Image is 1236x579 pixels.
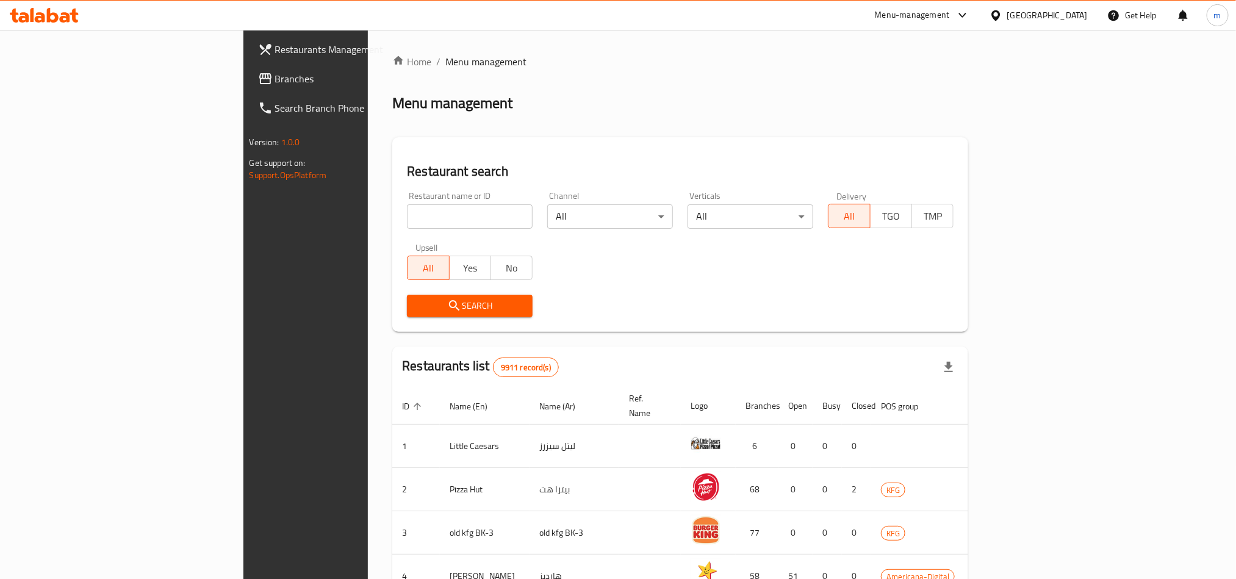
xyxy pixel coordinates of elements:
div: All [688,204,813,229]
td: 77 [736,511,778,555]
button: No [490,256,533,280]
th: Logo [681,387,736,425]
th: Busy [813,387,842,425]
button: TGO [870,204,912,228]
input: Search for restaurant name or ID.. [407,204,533,229]
td: Little Caesars [440,425,530,468]
a: Restaurants Management [248,35,450,64]
td: 0 [813,425,842,468]
td: 68 [736,468,778,511]
a: Search Branch Phone [248,93,450,123]
span: Search [417,298,523,314]
button: All [407,256,449,280]
div: Export file [934,353,963,382]
img: old kfg BK-3 [691,515,721,545]
button: All [828,204,870,228]
span: m [1214,9,1221,22]
img: Little Caesars [691,428,721,459]
span: Get support on: [250,155,306,171]
td: Pizza Hut [440,468,530,511]
td: بيتزا هت [530,468,619,511]
span: KFG [882,483,905,497]
label: Upsell [415,243,438,252]
div: Menu-management [875,8,950,23]
h2: Menu management [392,93,512,113]
nav: breadcrumb [392,54,968,69]
div: All [547,204,673,229]
span: Branches [275,71,440,86]
span: Name (Ar) [539,399,591,414]
a: Support.OpsPlatform [250,167,327,183]
th: Closed [842,387,871,425]
span: 1.0.0 [281,134,300,150]
span: Restaurants Management [275,42,440,57]
td: ليتل سيزرز [530,425,619,468]
span: POS group [881,399,934,414]
td: old kfg BK-3 [440,511,530,555]
span: TMP [917,207,949,225]
td: 0 [778,468,813,511]
span: All [412,259,444,277]
span: Version: [250,134,279,150]
h2: Restaurant search [407,162,954,181]
th: Open [778,387,813,425]
div: Total records count [493,358,559,377]
td: 0 [842,425,871,468]
span: KFG [882,527,905,541]
td: old kfg BK-3 [530,511,619,555]
td: 0 [813,511,842,555]
span: TGO [875,207,907,225]
a: Branches [248,64,450,93]
span: Yes [455,259,486,277]
span: All [833,207,865,225]
th: Branches [736,387,778,425]
div: [GEOGRAPHIC_DATA] [1007,9,1088,22]
span: Search Branch Phone [275,101,440,115]
td: 0 [842,511,871,555]
button: Search [407,295,533,317]
span: 9911 record(s) [494,362,558,373]
button: TMP [911,204,954,228]
td: 2 [842,468,871,511]
td: 0 [813,468,842,511]
td: 6 [736,425,778,468]
span: Menu management [445,54,526,69]
span: Ref. Name [629,391,666,420]
span: ID [402,399,425,414]
span: No [496,259,528,277]
label: Delivery [836,192,867,200]
span: Name (En) [450,399,503,414]
h2: Restaurants list [402,357,559,377]
button: Yes [449,256,491,280]
td: 0 [778,425,813,468]
td: 0 [778,511,813,555]
img: Pizza Hut [691,472,721,502]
